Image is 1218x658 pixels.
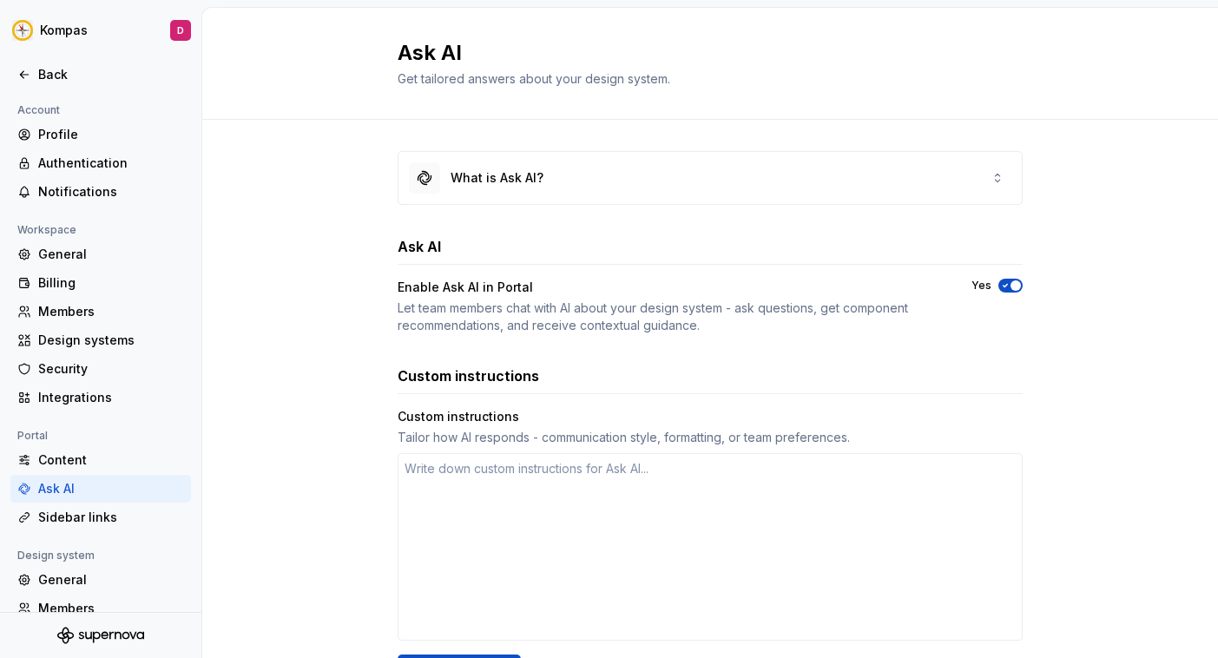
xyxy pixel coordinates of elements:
a: Security [10,355,191,383]
h3: Ask AI [398,236,441,257]
h2: Ask AI [398,39,1002,67]
div: Content [38,451,184,469]
div: Sidebar links [38,509,184,526]
div: Notifications [38,183,184,201]
span: Get tailored answers about your design system. [398,71,670,86]
div: Enable Ask AI in Portal [398,279,533,296]
div: Account [10,100,67,121]
a: Design systems [10,326,191,354]
div: Security [38,360,184,378]
button: KompasD [3,11,198,49]
div: Ask AI [38,480,184,497]
div: D [177,23,184,37]
a: Notifications [10,178,191,206]
div: Portal [10,425,55,446]
div: General [38,571,184,589]
div: Integrations [38,389,184,406]
div: Members [38,600,184,617]
a: Authentication [10,149,191,177]
div: Design systems [38,332,184,349]
div: Custom instructions [398,408,519,425]
a: General [10,566,191,594]
div: Kompas [40,22,88,39]
a: Members [10,298,191,326]
div: What is Ask AI? [451,169,543,187]
a: Ask AI [10,475,191,503]
div: Authentication [38,155,184,172]
div: Design system [10,545,102,566]
div: Tailor how AI responds - communication style, formatting, or team preferences. [398,429,1023,446]
label: Yes [971,279,991,293]
h3: Custom instructions [398,365,539,386]
a: Sidebar links [10,503,191,531]
div: General [38,246,184,263]
a: Back [10,61,191,89]
a: Integrations [10,384,191,411]
svg: Supernova Logo [57,627,144,644]
div: Let team members chat with AI about your design system - ask questions, get component recommendat... [398,299,940,334]
a: General [10,240,191,268]
a: Members [10,595,191,622]
a: Billing [10,269,191,297]
div: Members [38,303,184,320]
a: Content [10,446,191,474]
img: 08074ee4-1ecd-486d-a7dc-923fcc0bed6c.png [12,20,33,41]
a: Profile [10,121,191,148]
div: Workspace [10,220,83,240]
div: Back [38,66,184,83]
div: Billing [38,274,184,292]
div: Profile [38,126,184,143]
